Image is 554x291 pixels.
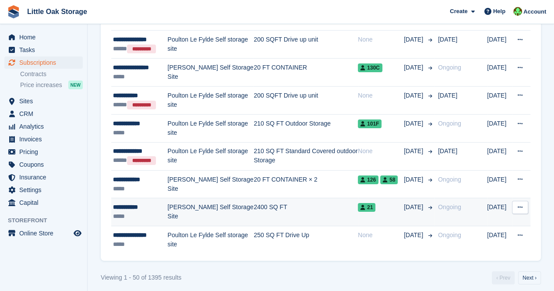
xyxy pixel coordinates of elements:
span: [DATE] [404,147,425,156]
span: [DATE] [404,91,425,100]
a: menu [4,133,83,145]
nav: Pages [490,271,543,284]
td: Poulton Le Fylde Self storage site [168,31,254,59]
span: [DATE] [438,92,457,99]
td: [DATE] [487,170,512,198]
a: menu [4,108,83,120]
a: Contracts [20,70,83,78]
td: [DATE] [487,59,512,87]
td: 2400 SQ FT [254,198,358,226]
p: The team can also help [42,11,109,20]
button: Start recording [56,245,63,252]
span: Help [493,7,505,16]
span: [DATE] [438,36,457,43]
span: Sites [19,95,72,107]
span: Subscriptions [19,56,72,69]
a: Little Oak Storage [24,4,91,19]
span: 101F [358,119,381,128]
div: Is that what you were looking for? [7,77,125,96]
td: 210 SQ FT Standard Covered outdoor Storage [254,142,358,170]
span: Tasks [19,44,72,56]
td: Poulton Le Fylde Self storage site [168,86,254,114]
span: Price increases [20,81,62,89]
button: Gif picker [28,245,35,252]
span: 21 [358,203,375,212]
td: [DATE] [487,226,512,254]
span: Ongoing [438,64,461,71]
div: Is that what you were looking for? [14,82,118,91]
td: 200 SQFT Drive up unit [254,86,358,114]
div: Fin says… [7,190,168,254]
td: 250 SQ FT Drive Up [254,226,358,254]
div: None [358,35,404,44]
span: 130C [358,63,382,72]
img: stora-icon-8386f47178a22dfd0bd8f6a31ec36ba5ce8667c1dd55bd0f319d3a0aa187defe.svg [7,5,20,18]
a: menu [4,146,83,158]
a: menu [4,31,83,43]
span: Ongoing [438,176,461,183]
span: Pricing [19,146,72,158]
td: 20 FT CONTAINER [254,59,358,87]
div: None [358,231,404,240]
span: CRM [19,108,72,120]
span: [DATE] [404,63,425,72]
span: Capital [19,196,72,209]
button: Emoji picker [14,245,21,252]
button: Upload attachment [42,245,49,252]
div: You can also access detailed guidance in our help centre, including specific articles about editi... [14,36,161,70]
td: [DATE] [487,198,512,226]
span: Create [450,7,467,16]
textarea: Message… [7,227,168,242]
div: Fin says… [7,129,168,164]
div: Michael says… [7,103,168,129]
span: Settings [19,184,72,196]
span: Online Store [19,227,72,239]
div: Understood. Our team will be available [DATE] to assist you further. Meanwhile, if you have any o... [14,195,137,229]
span: Insurance [19,171,72,183]
span: [DATE] [404,203,425,212]
a: menu [4,44,83,56]
div: NEW [68,81,83,89]
a: Preview store [72,228,83,238]
span: [DATE] [404,231,425,240]
span: Account [523,7,546,16]
a: Previous [492,271,515,284]
div: None [358,91,404,100]
img: Profile image for Fin [25,5,39,19]
a: menu [4,184,83,196]
div: Close [154,4,169,19]
div: no sorry [136,108,161,117]
span: Home [19,31,72,43]
span: Ongoing [438,120,461,127]
td: 210 SQ FT Outdoor Storage [254,115,358,143]
td: [PERSON_NAME] Self Storage Site [168,59,254,87]
a: Price increases NEW [20,80,83,90]
span: [DATE] [404,119,425,128]
a: Next [518,271,541,284]
div: Michael says… [7,164,168,190]
a: menu [4,120,83,133]
span: 126 [358,175,378,184]
div: None [358,147,404,156]
button: Send a message… [150,242,164,256]
span: Storefront [8,216,87,225]
div: Sorry it didn't work. You can rephrase your question or talk to our team. [7,129,144,157]
span: [DATE] [404,175,425,184]
a: menu [4,95,83,107]
h1: Fin [42,4,53,11]
td: [DATE] [487,115,512,143]
td: Poulton Le Fylde Self storage site [168,226,254,254]
a: menu [4,196,83,209]
a: menu [4,158,83,171]
span: Coupons [19,158,72,171]
div: Sorry it didn't work. You can rephrase your question or talk to our team. [14,134,137,151]
span: Analytics [19,120,72,133]
td: [PERSON_NAME] Self Storage Site [168,170,254,198]
span: [DATE] [404,35,425,44]
div: Fin says… [7,77,168,103]
td: [PERSON_NAME] Self Storage Site [168,198,254,226]
span: Ongoing [438,231,461,238]
a: menu [4,56,83,69]
button: go back [6,4,22,20]
a: menu [4,227,83,239]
